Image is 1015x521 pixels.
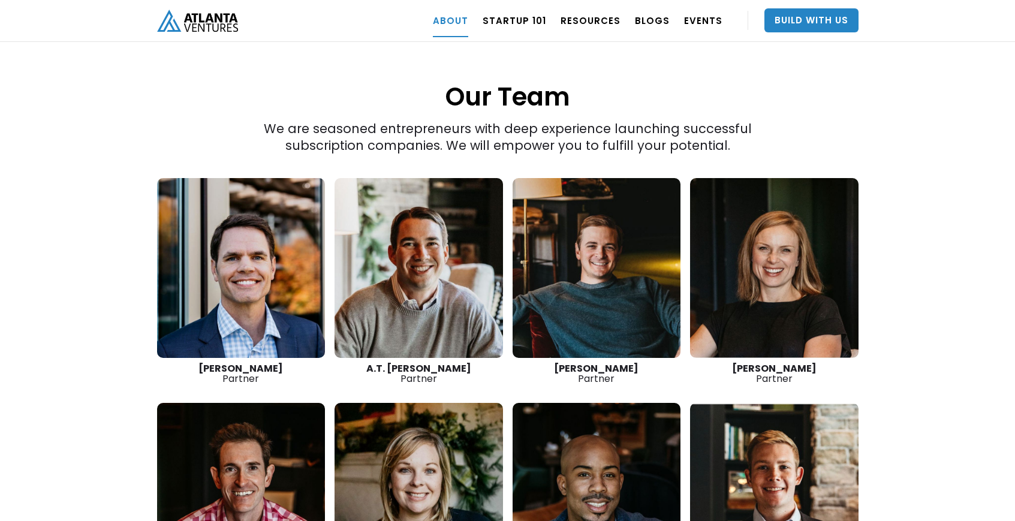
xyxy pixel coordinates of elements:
a: EVENTS [684,4,722,37]
a: RESOURCES [561,4,621,37]
strong: [PERSON_NAME] [732,362,817,375]
a: Startup 101 [483,4,546,37]
strong: [PERSON_NAME] [554,362,638,375]
a: ABOUT [433,4,468,37]
a: BLOGS [635,4,670,37]
div: Partner [157,363,326,384]
div: Partner [513,363,681,384]
div: Partner [335,363,503,384]
strong: [PERSON_NAME] [198,362,283,375]
h1: Our Team [157,20,859,114]
div: Partner [690,363,859,384]
strong: A.T. [PERSON_NAME] [366,362,471,375]
a: Build With Us [764,8,859,32]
